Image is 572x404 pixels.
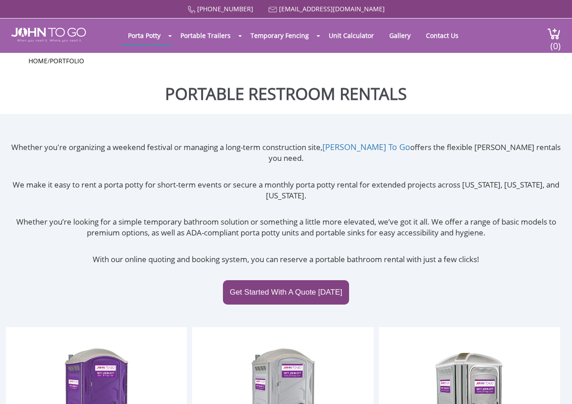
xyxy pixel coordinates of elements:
a: Get Started With A Quote [DATE] [223,280,349,305]
a: Temporary Fencing [244,27,316,44]
img: Call [188,6,195,14]
img: cart a [547,28,561,40]
a: [PHONE_NUMBER] [197,5,253,13]
a: [EMAIL_ADDRESS][DOMAIN_NAME] [279,5,385,13]
a: [PERSON_NAME] To Go [322,141,410,152]
a: Gallery [383,27,417,44]
ul: / [28,56,544,66]
img: JOHN to go [11,28,86,42]
p: Whether you're organizing a weekend festival or managing a long-term construction site, offers th... [6,141,567,164]
img: Mail [269,7,277,13]
p: With our online quoting and booking system, you can reserve a portable bathroom rental with just ... [6,254,567,265]
a: Home [28,56,47,65]
a: Unit Calculator [322,27,381,44]
p: We make it easy to rent a porta potty for short-term events or secure a monthly porta potty renta... [6,179,567,202]
a: Contact Us [419,27,465,44]
p: Whether you’re looking for a simple temporary bathroom solution or something a little more elevat... [6,216,567,239]
a: Porta Potty [121,27,167,44]
a: Portable Trailers [174,27,237,44]
a: Portfolio [50,56,84,65]
span: (0) [550,33,561,52]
